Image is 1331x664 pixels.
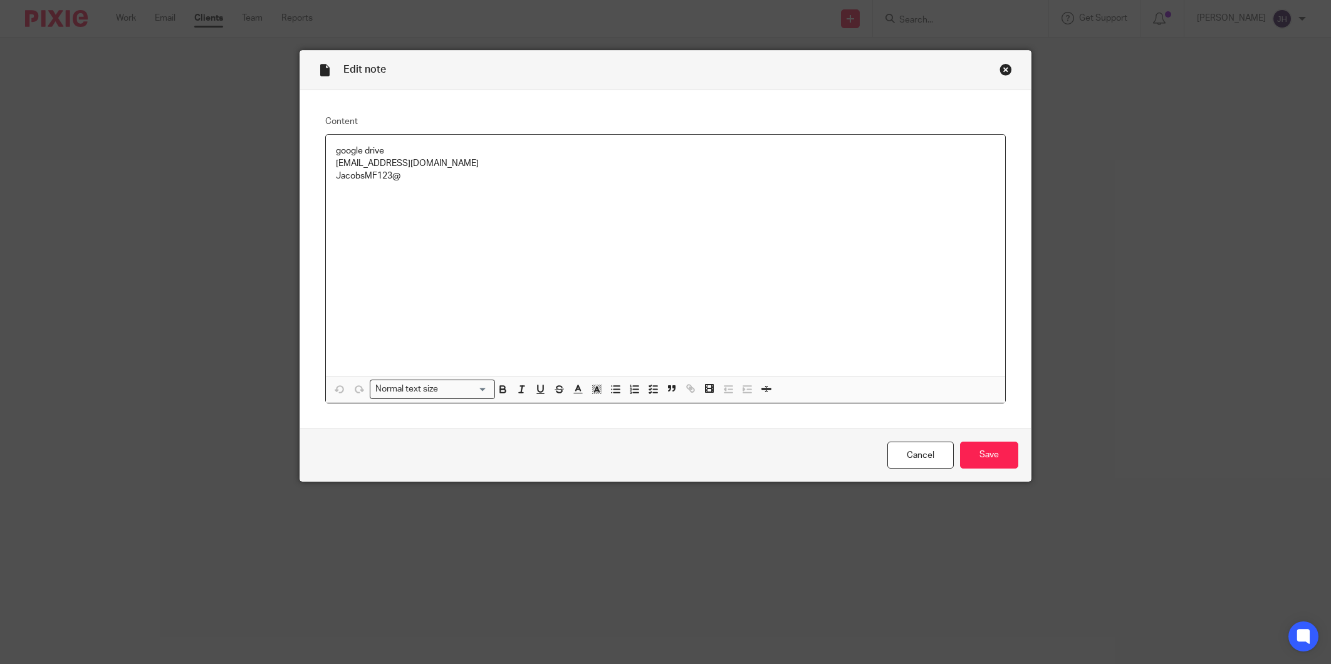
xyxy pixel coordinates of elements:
[373,383,441,396] span: Normal text size
[370,380,495,399] div: Search for option
[960,442,1018,469] input: Save
[336,170,995,182] p: JacobsMF123@
[325,115,1006,128] label: Content
[343,65,386,75] span: Edit note
[887,442,954,469] a: Cancel
[336,157,995,170] p: [EMAIL_ADDRESS][DOMAIN_NAME]
[336,145,995,157] p: google drive
[442,383,488,396] input: Search for option
[1000,63,1012,76] div: Close this dialog window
